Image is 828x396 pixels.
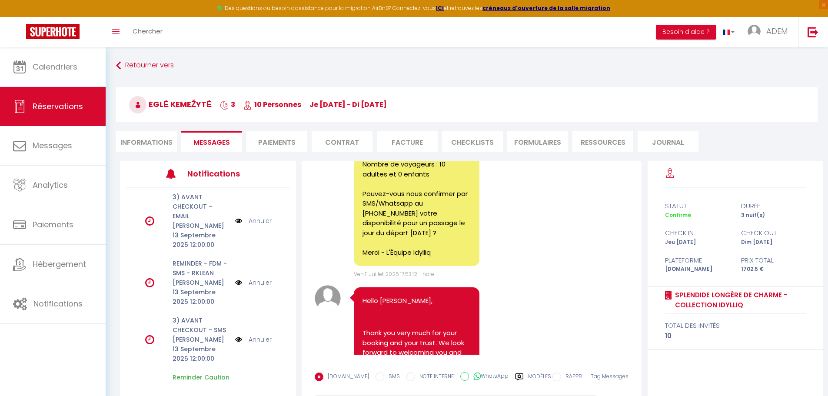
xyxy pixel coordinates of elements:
li: Ressources [572,131,633,152]
a: Splendide longère de charme - Collection Idylliq [672,290,806,310]
span: 3 [220,100,235,110]
div: Dim [DATE] [735,238,811,246]
span: Messages [193,137,230,147]
img: NO IMAGE [235,216,242,226]
div: durée [735,201,811,211]
p: [PERSON_NAME] 13 Septembre 2025 12:00:00 [173,278,229,306]
span: Analytics [33,180,68,190]
span: 10 Personnes [243,100,301,110]
span: Tag Messages [591,373,628,380]
span: Ven 11 Juillet 2025 17:53:12 - note [354,270,434,278]
p: REMINDER - FDM - SMS - RKLEAN [173,259,229,278]
div: check in [659,228,735,238]
p: Reminder Caution Booking [173,373,229,392]
p: [PERSON_NAME] 13 Septembre 2025 12:00:00 [173,221,229,250]
div: Jeu [DATE] [659,238,735,246]
a: Retourner vers [116,58,818,73]
li: Informations [116,131,177,152]
span: Calendriers [33,61,77,72]
span: Notifications [33,298,83,309]
pre: Bonjour, Nouvelle Réservation pour la maison Splendide longère de charme - Collection Idylliq à [... [362,81,471,257]
label: Modèles [528,373,551,388]
span: ADEM [766,26,788,37]
span: Messages [33,140,72,151]
p: Thank you very much for your booking and your trust. We look forward to welcoming you and will do... [362,328,471,377]
img: NO IMAGE [235,335,242,344]
div: check out [735,228,811,238]
span: je [DATE] - di [DATE] [309,100,387,110]
img: ... [748,25,761,38]
img: Super Booking [26,24,80,39]
a: ... ADEM [741,17,798,47]
a: Chercher [126,17,169,47]
div: [DOMAIN_NAME] [659,265,735,273]
span: Hébergement [33,259,86,270]
div: statut [659,201,735,211]
li: Contrat [312,131,372,152]
li: Facture [377,131,438,152]
span: Réservations [33,101,83,112]
a: ICI [436,4,444,12]
button: Ouvrir le widget de chat LiveChat [7,3,33,30]
span: Eglė Kemežytė [129,99,212,110]
div: Prix total [735,255,811,266]
li: Paiements [246,131,307,152]
button: Besoin d'aide ? [656,25,716,40]
label: [DOMAIN_NAME] [323,373,369,382]
p: 3) AVANT CHECKOUT - SMS [173,316,229,335]
label: WhatsApp [469,372,509,382]
img: avatar.png [315,285,341,311]
a: Annuler [249,335,272,344]
span: Confirmé [665,211,691,219]
img: logout [808,27,818,37]
label: NOTE INTERNE [415,373,454,382]
a: créneaux d'ouverture de la salle migration [482,4,610,12]
p: [PERSON_NAME] 13 Septembre 2025 12:00:00 [173,335,229,363]
li: Journal [638,131,698,152]
label: SMS [384,373,400,382]
div: 10 [665,331,806,341]
a: Annuler [249,278,272,287]
div: Plateforme [659,255,735,266]
p: Hello [PERSON_NAME], [362,296,471,306]
div: 1702.5 € [735,265,811,273]
h3: Notifications [187,164,256,183]
span: Chercher [133,27,163,36]
p: 3) AVANT CHECKOUT - EMAIL [173,192,229,221]
label: RAPPEL [561,373,583,382]
span: Paiements [33,219,73,230]
div: total des invités [665,320,806,331]
li: CHECKLISTS [442,131,503,152]
img: NO IMAGE [235,278,242,287]
li: FORMULAIRES [507,131,568,152]
div: 3 nuit(s) [735,211,811,220]
a: Annuler [249,216,272,226]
